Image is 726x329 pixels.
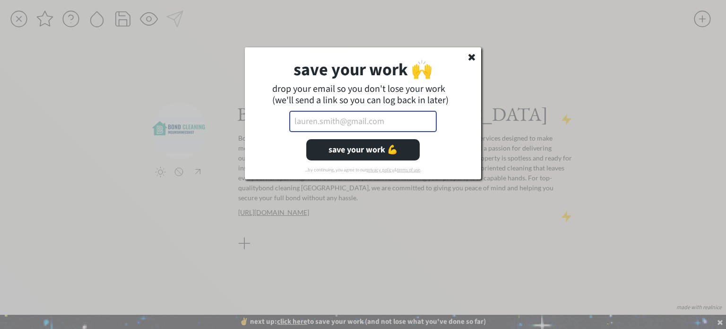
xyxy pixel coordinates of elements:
button: save your work 💪 [306,139,420,160]
a: privacy policy [366,167,394,173]
h1: save your work 🙌 [272,62,454,79]
div: drop your email so you don't lose your work (we'll send a link so you can log back in later) [272,83,454,106]
div: ...by continuing, you agree to our & . [292,167,434,173]
input: lauren.smith@gmail.com [289,111,437,132]
a: terms of use [397,167,420,173]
